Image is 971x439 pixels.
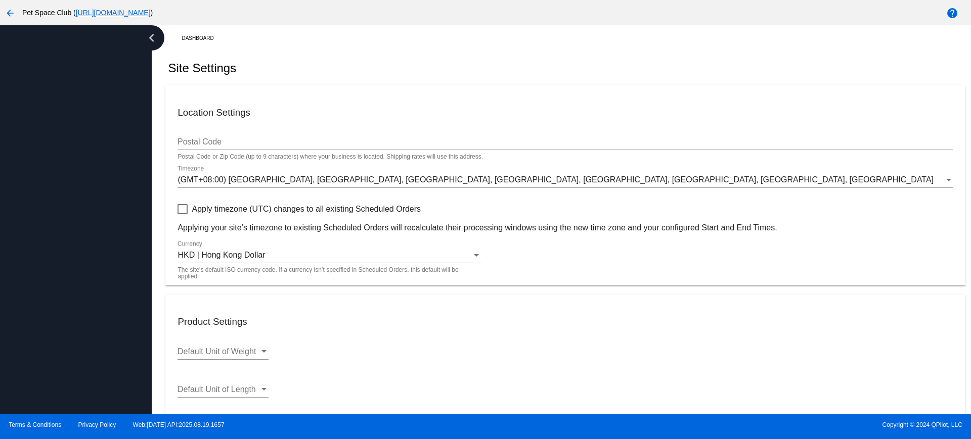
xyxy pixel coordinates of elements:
[178,223,953,232] p: Applying your site’s timezone to existing Scheduled Orders will recalculate their processing wind...
[133,421,225,428] a: Web:[DATE] API:2025.08.19.1657
[178,385,269,394] mat-select: Default Unit of Length
[178,251,265,259] span: HKD | Hong Kong Dollar
[178,347,256,356] span: Default Unit of Weight
[192,203,421,215] span: Apply timezone (UTC) changes to all existing Scheduled Orders
[178,385,256,394] span: Default Unit of Length
[182,30,223,46] a: Dashboard
[494,421,962,428] span: Copyright © 2024 QPilot, LLC
[144,30,160,46] i: chevron_left
[76,9,151,17] a: [URL][DOMAIN_NAME]
[946,7,958,19] mat-icon: help
[4,7,16,19] mat-icon: arrow_back
[178,137,953,147] input: Postal Code
[168,61,236,75] h2: Site Settings
[178,347,269,356] mat-select: Default Unit of Weight
[178,267,475,280] mat-hint: The site's default ISO currency code. If a currency isn’t specified in Scheduled Orders, this def...
[178,175,953,184] mat-select: Timezone
[9,421,61,428] a: Terms & Conditions
[78,421,116,428] a: Privacy Policy
[178,107,953,118] h3: Location Settings
[178,175,934,184] span: (GMT+08:00) [GEOGRAPHIC_DATA], [GEOGRAPHIC_DATA], [GEOGRAPHIC_DATA], [GEOGRAPHIC_DATA], [GEOGRAPH...
[178,251,481,260] mat-select: Currency
[22,9,153,17] span: Pet Space Club ( )
[178,316,953,327] h3: Product Settings
[178,154,483,161] div: Postal Code or Zip Code (up to 9 characters) where your business is located. Shipping rates will ...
